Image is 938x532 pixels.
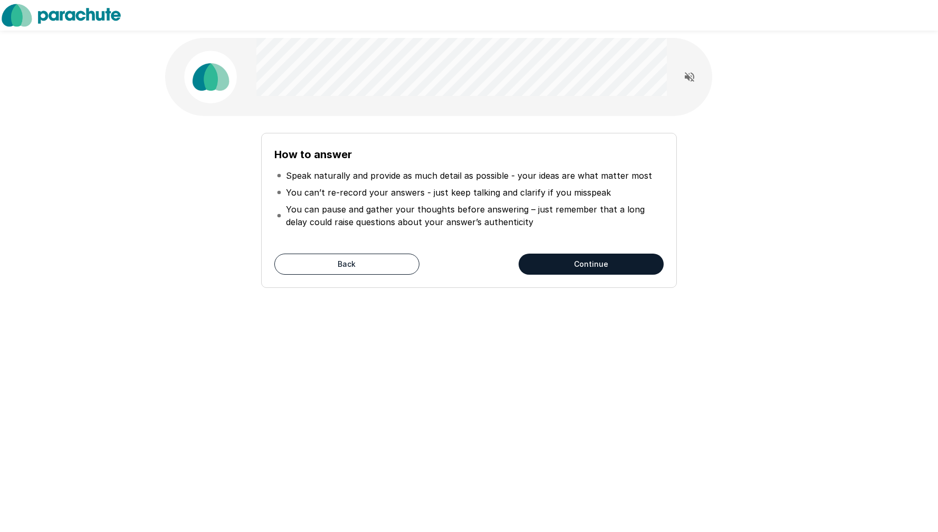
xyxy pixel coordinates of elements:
[274,254,419,275] button: Back
[519,254,664,275] button: Continue
[274,148,352,161] b: How to answer
[286,203,662,228] p: You can pause and gather your thoughts before answering – just remember that a long delay could r...
[679,66,700,88] button: Read questions aloud
[286,186,611,199] p: You can’t re-record your answers - just keep talking and clarify if you misspeak
[286,169,652,182] p: Speak naturally and provide as much detail as possible - your ideas are what matter most
[184,51,237,103] img: parachute_avatar.png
